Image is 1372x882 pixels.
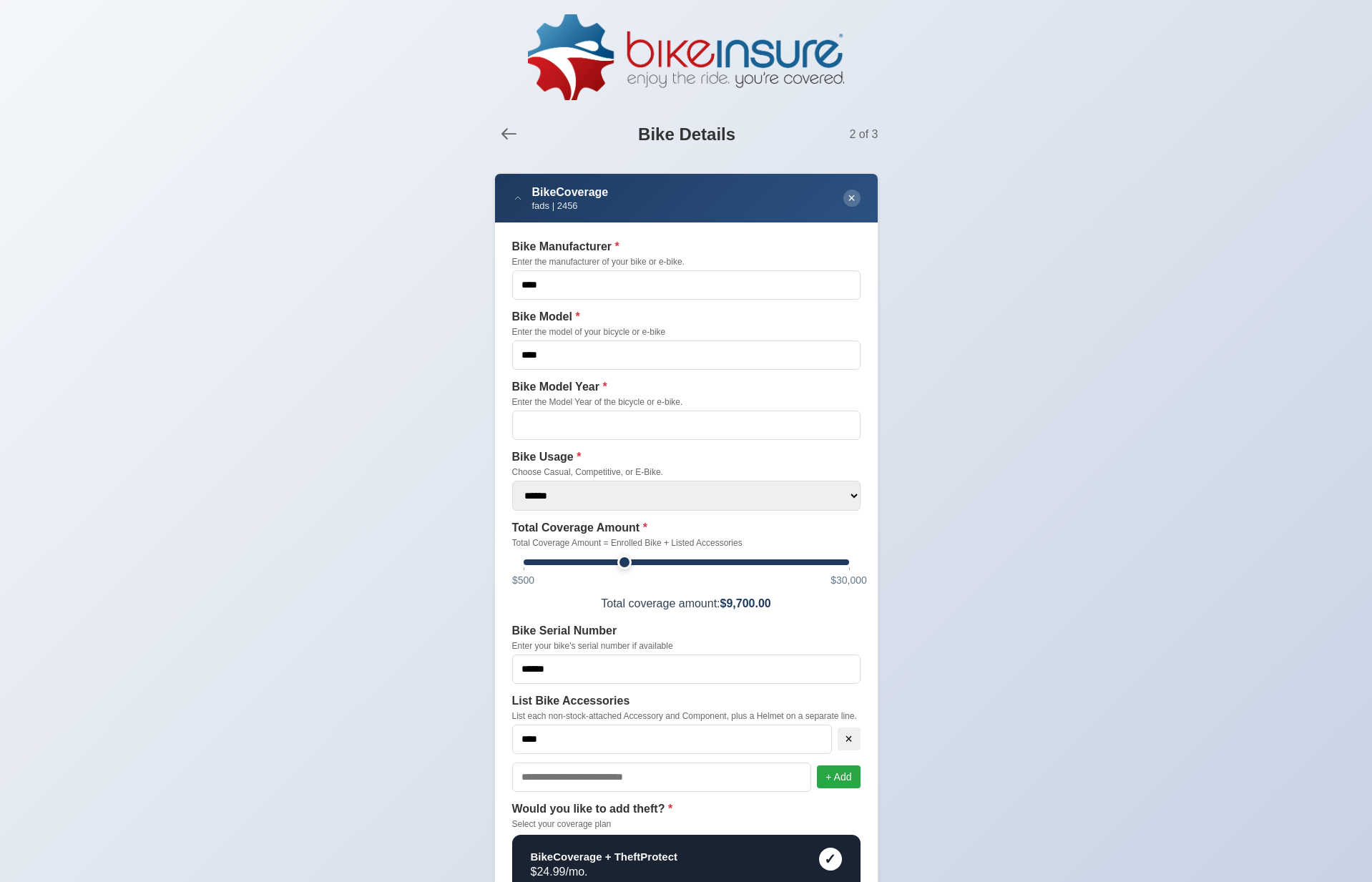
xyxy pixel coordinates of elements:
[512,819,861,829] small: Select your coverage plan
[638,124,735,144] h1: Bike Details
[830,574,867,586] span: $30,000
[531,851,842,863] span: BikeCoverage + TheftProtect
[512,257,861,267] small: Enter the manufacturer of your bike or e-bike.
[512,695,861,707] label: List Bike Accessories
[512,381,861,393] label: Bike Model Year
[512,711,861,721] small: List each non-stock-attached Accessory and Component, plus a Helmet on a separate line.
[532,185,609,199] div: BikeCoverage
[512,310,861,323] label: Bike Model
[720,597,771,609] span: $9,700.00
[512,641,861,651] small: Enter your bike's serial number if available
[512,624,861,637] label: Bike Serial Number
[512,451,861,464] label: Bike Usage
[849,128,878,140] span: 2 of 3
[819,848,842,871] div: ✓
[528,14,844,100] img: BikeInsure Logo
[512,397,861,407] small: Enter the Model Year of the bicycle or e-bike.
[512,327,861,337] small: Enter the model of your bicycle or e-bike
[512,240,861,253] label: Bike Manufacturer
[843,190,861,207] button: ×
[512,521,861,534] label: Total Coverage Amount
[838,727,861,750] button: ×
[817,765,860,788] button: + Add
[532,200,609,211] div: fads | 2456
[512,538,861,548] small: Total Coverage Amount = Enrolled Bike + Listed Accessories
[531,866,842,878] span: $24.99/mo.
[512,803,861,815] label: Would you like to add theft?
[512,597,861,610] div: Total coverage amount:
[512,467,861,477] small: Choose Casual, Competitive, or E-Bike.
[512,574,534,586] span: $500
